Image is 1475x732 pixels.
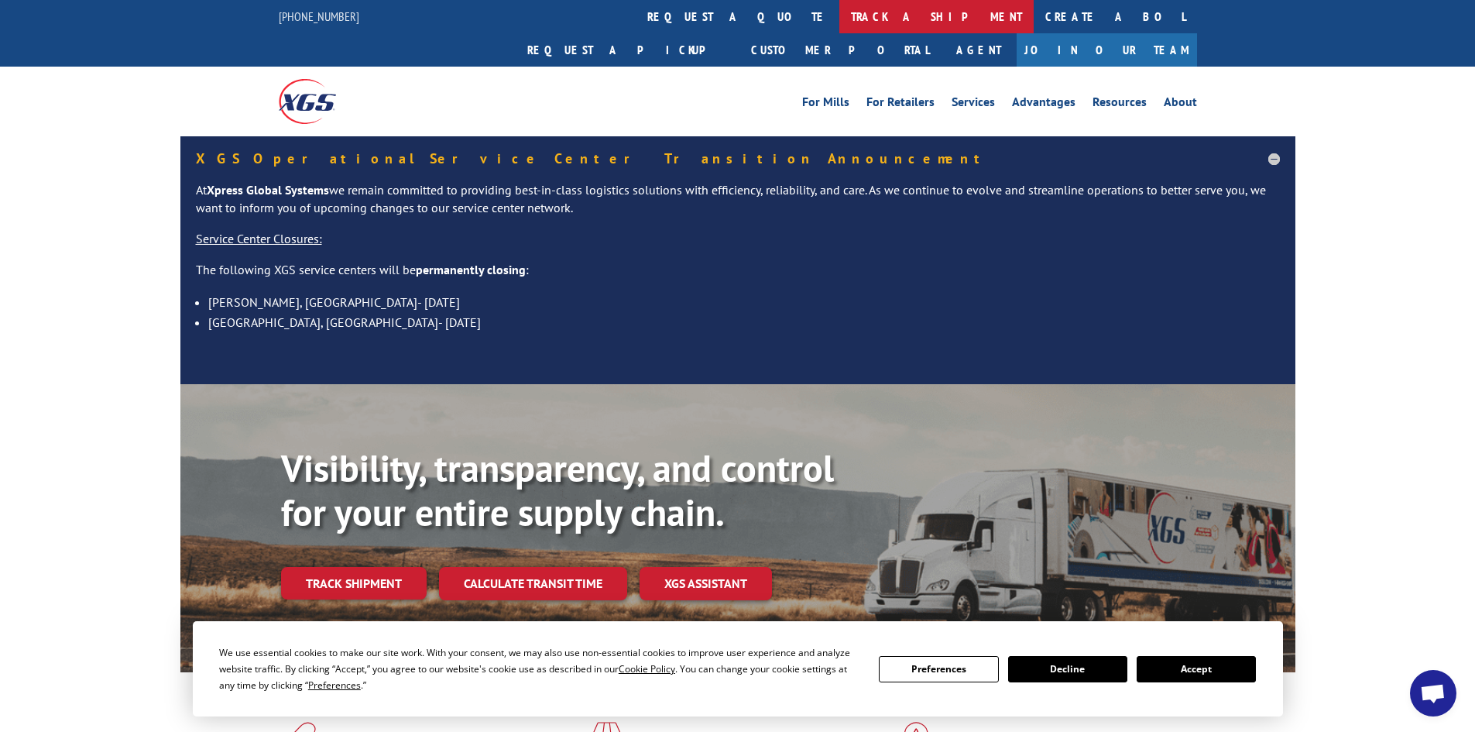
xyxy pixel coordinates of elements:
p: The following XGS service centers will be : [196,261,1280,292]
a: Customer Portal [739,33,941,67]
a: Track shipment [281,567,427,600]
p: At we remain committed to providing best-in-class logistics solutions with efficiency, reliabilit... [196,181,1280,231]
a: Calculate transit time [439,567,627,600]
a: Join Our Team [1017,33,1197,67]
li: [GEOGRAPHIC_DATA], [GEOGRAPHIC_DATA]- [DATE] [208,312,1280,332]
div: We use essential cookies to make our site work. With your consent, we may also use non-essential ... [219,644,860,693]
a: Request a pickup [516,33,739,67]
div: Cookie Consent Prompt [193,621,1283,717]
a: Agent [941,33,1017,67]
h5: XGS Operational Service Center Transition Announcement [196,152,1280,166]
button: Decline [1008,656,1127,682]
strong: Xpress Global Systems [207,182,329,198]
a: Resources [1093,96,1147,113]
button: Preferences [879,656,998,682]
a: Advantages [1012,96,1075,113]
li: [PERSON_NAME], [GEOGRAPHIC_DATA]- [DATE] [208,292,1280,312]
span: Cookie Policy [619,662,675,675]
a: About [1164,96,1197,113]
a: XGS ASSISTANT [640,567,772,600]
a: For Mills [802,96,849,113]
button: Accept [1137,656,1256,682]
strong: permanently closing [416,262,526,277]
a: Services [952,96,995,113]
a: [PHONE_NUMBER] [279,9,359,24]
u: Service Center Closures: [196,231,322,246]
b: Visibility, transparency, and control for your entire supply chain. [281,444,834,537]
a: Open chat [1410,670,1456,717]
a: For Retailers [866,96,935,113]
span: Preferences [308,679,361,692]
